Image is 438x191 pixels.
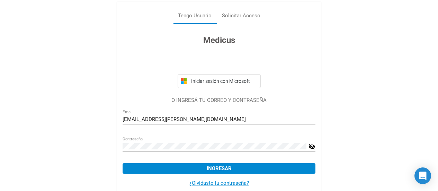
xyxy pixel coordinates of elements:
[178,74,261,88] button: Iniciar sesión con Microsoft
[309,142,315,151] mat-icon: visibility_off
[222,12,260,20] div: Solicitar Acceso
[123,96,315,104] p: O INGRESÁ TU CORREO Y CONTRASEÑA
[189,180,249,186] a: ¿Olvidaste tu contraseña?
[123,34,315,46] h3: Medicus
[123,163,315,174] button: Ingresar
[174,54,264,69] iframe: Botón Iniciar sesión con Google
[414,167,431,184] div: Open Intercom Messenger
[190,78,258,84] span: Iniciar sesión con Microsoft
[178,12,212,20] div: Tengo Usuario
[207,165,232,172] span: Ingresar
